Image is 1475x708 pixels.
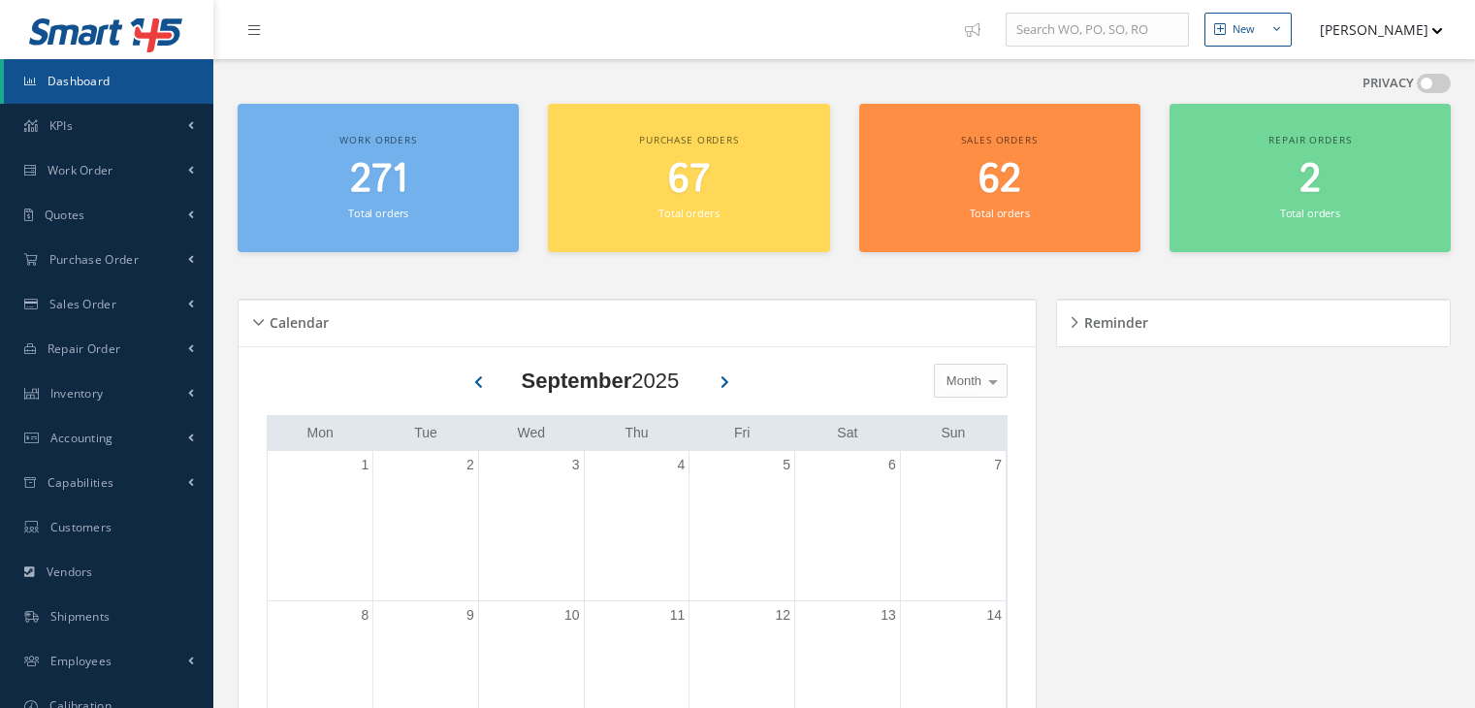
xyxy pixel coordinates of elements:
span: Work Order [48,162,113,178]
a: September 7, 2025 [990,451,1006,479]
a: September 5, 2025 [779,451,794,479]
td: September 5, 2025 [689,451,795,601]
span: Repair Order [48,340,121,357]
a: Monday [303,421,337,445]
td: September 7, 2025 [900,451,1006,601]
span: Inventory [50,385,104,402]
a: September 3, 2025 [568,451,584,479]
a: Friday [730,421,754,445]
td: September 1, 2025 [268,451,373,601]
span: KPIs [49,117,73,134]
a: Repair orders 2 Total orders [1170,104,1451,252]
h5: Reminder [1078,308,1148,332]
small: Total orders [658,206,719,220]
small: Total orders [970,206,1030,220]
b: September [522,369,632,393]
h5: Calendar [264,308,329,332]
small: Total orders [348,206,408,220]
span: Accounting [50,430,113,446]
span: Shipments [50,608,111,625]
td: September 4, 2025 [584,451,689,601]
span: Vendors [47,563,93,580]
a: Tuesday [410,421,441,445]
small: Total orders [1280,206,1340,220]
input: Search WO, PO, SO, RO [1006,13,1189,48]
a: Sunday [937,421,969,445]
a: Work orders 271 Total orders [238,104,519,252]
span: 271 [350,152,407,208]
a: September 10, 2025 [561,601,584,629]
span: Employees [50,653,112,669]
a: September 4, 2025 [674,451,689,479]
span: Quotes [45,207,85,223]
a: September 11, 2025 [666,601,689,629]
a: September 2, 2025 [463,451,478,479]
a: September 9, 2025 [463,601,478,629]
div: 2025 [522,365,680,397]
span: Work orders [339,133,416,146]
a: Dashboard [4,59,213,104]
span: Purchase Order [49,251,139,268]
td: September 3, 2025 [478,451,584,601]
span: 67 [668,152,710,208]
span: Purchase orders [639,133,739,146]
a: September 1, 2025 [357,451,372,479]
span: Capabilities [48,474,114,491]
span: Dashboard [48,73,111,89]
button: New [1204,13,1292,47]
span: 2 [1299,152,1321,208]
a: September 6, 2025 [884,451,900,479]
a: Purchase orders 67 Total orders [548,104,829,252]
span: 62 [978,152,1021,208]
a: September 8, 2025 [357,601,372,629]
a: September 13, 2025 [877,601,900,629]
span: Sales orders [961,133,1037,146]
button: [PERSON_NAME] [1301,11,1443,48]
span: Sales Order [49,296,116,312]
span: Month [942,371,981,391]
a: September 14, 2025 [982,601,1006,629]
a: Saturday [833,421,861,445]
label: PRIVACY [1363,74,1414,93]
a: September 12, 2025 [771,601,794,629]
div: New [1233,21,1255,38]
a: Wednesday [513,421,549,445]
span: Customers [50,519,112,535]
span: Repair orders [1268,133,1351,146]
td: September 6, 2025 [795,451,901,601]
td: September 2, 2025 [373,451,479,601]
a: Thursday [621,421,652,445]
a: Sales orders 62 Total orders [859,104,1140,252]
